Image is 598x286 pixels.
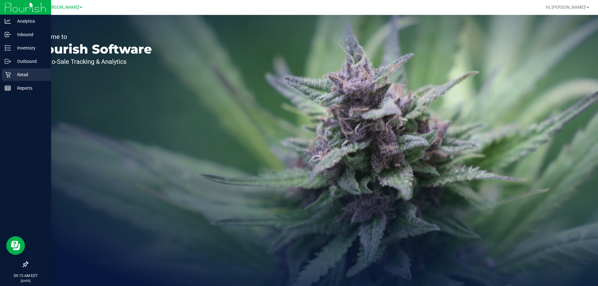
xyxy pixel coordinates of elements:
[11,31,48,38] p: Inbound
[11,84,48,92] p: Reports
[34,43,152,55] p: Flourish Software
[546,5,586,10] span: Hi, [PERSON_NAME]!
[11,71,48,78] p: Retail
[6,236,25,255] iframe: Resource center
[5,31,11,38] inline-svg: Inbound
[11,58,48,65] p: Outbound
[5,45,11,51] inline-svg: Inventory
[11,17,48,25] p: Analytics
[3,279,48,283] p: [DATE]
[34,59,152,65] p: Seed-to-Sale Tracking & Analytics
[5,18,11,24] inline-svg: Analytics
[3,273,48,279] p: 09:15 AM EDT
[5,85,11,91] inline-svg: Reports
[5,58,11,64] inline-svg: Outbound
[11,44,48,52] p: Inventory
[5,72,11,78] inline-svg: Retail
[34,34,152,40] p: Welcome to
[45,5,79,10] span: [PERSON_NAME]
